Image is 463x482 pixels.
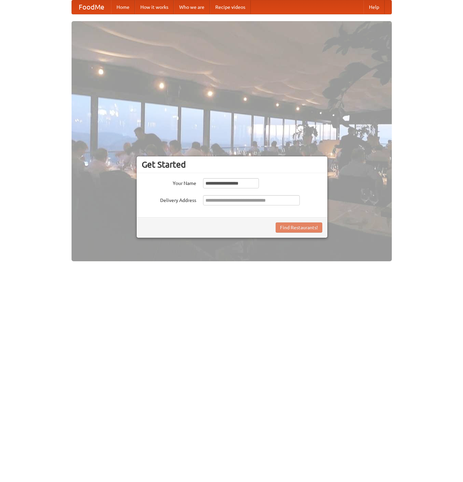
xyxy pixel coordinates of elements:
[142,159,322,170] h3: Get Started
[72,0,111,14] a: FoodMe
[276,222,322,233] button: Find Restaurants!
[174,0,210,14] a: Who we are
[142,178,196,187] label: Your Name
[111,0,135,14] a: Home
[210,0,251,14] a: Recipe videos
[135,0,174,14] a: How it works
[142,195,196,204] label: Delivery Address
[364,0,385,14] a: Help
